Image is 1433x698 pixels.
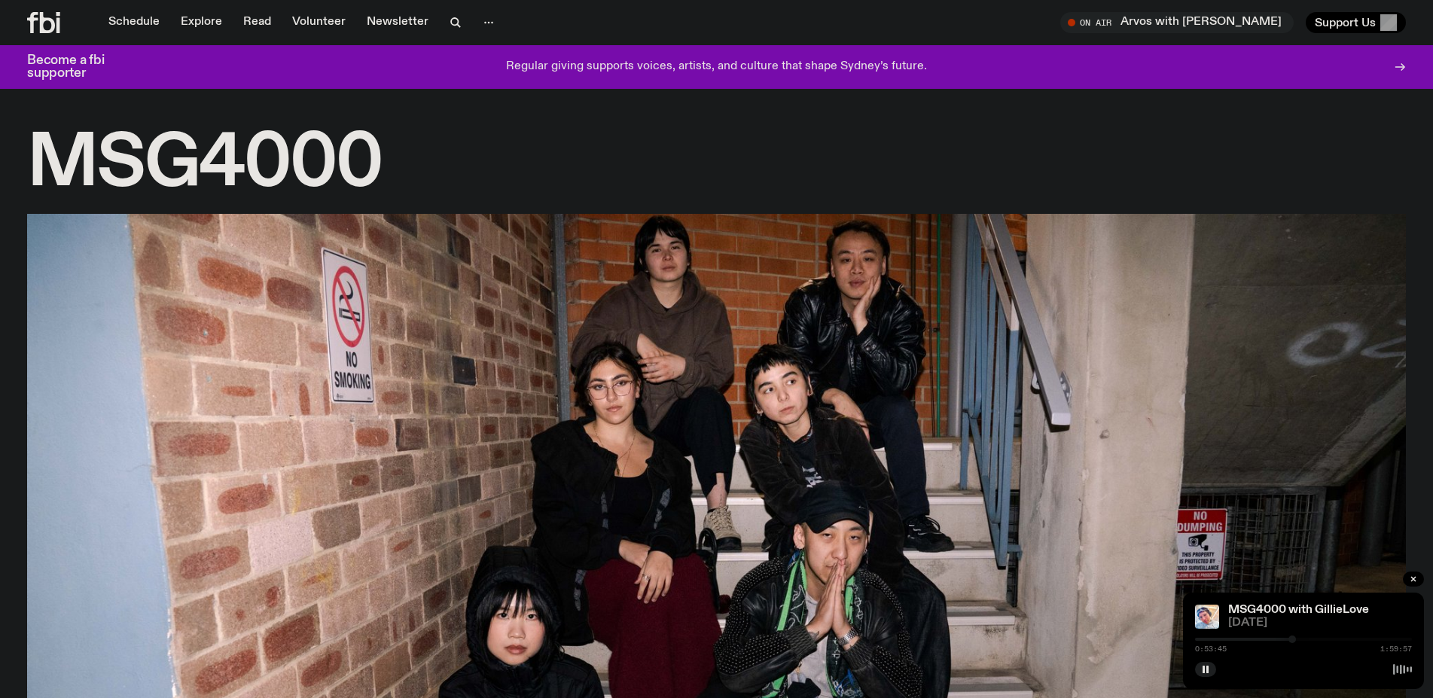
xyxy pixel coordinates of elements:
[172,12,231,33] a: Explore
[283,12,355,33] a: Volunteer
[27,131,1406,199] h1: MSG4000
[234,12,280,33] a: Read
[1315,16,1376,29] span: Support Us
[506,60,927,74] p: Regular giving supports voices, artists, and culture that shape Sydney’s future.
[27,54,123,80] h3: Become a fbi supporter
[1060,12,1294,33] button: On AirArvos with [PERSON_NAME]
[1228,604,1369,616] a: MSG4000 with GillieLove
[358,12,438,33] a: Newsletter
[99,12,169,33] a: Schedule
[1306,12,1406,33] button: Support Us
[1195,645,1227,653] span: 0:53:45
[1228,617,1412,629] span: [DATE]
[1380,645,1412,653] span: 1:59:57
